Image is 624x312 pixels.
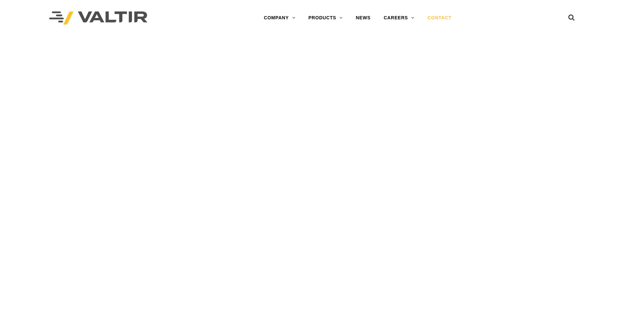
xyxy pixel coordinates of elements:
a: NEWS [349,11,377,25]
img: Valtir [49,11,147,25]
a: PRODUCTS [302,11,349,25]
a: CAREERS [377,11,421,25]
a: CONTACT [421,11,458,25]
a: COMPANY [257,11,302,25]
